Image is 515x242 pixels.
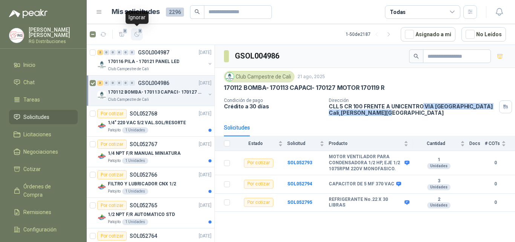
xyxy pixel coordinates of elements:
[116,80,122,86] div: 0
[9,9,48,18] img: Logo peakr
[287,200,312,205] a: SOL052795
[138,28,143,34] span: 3
[23,148,58,156] span: Negociaciones
[414,54,419,59] span: search
[138,50,169,55] p: GSOL004987
[297,73,325,80] p: 21 ago, 2025
[244,198,273,207] div: Por cotizar
[461,27,506,42] button: No Leídos
[485,159,506,166] b: 0
[116,50,122,55] div: 0
[329,181,394,187] b: CAPACITOR DE 5 MF 370 VAC
[485,199,506,206] b: 0
[199,49,212,56] p: [DATE]
[235,136,287,151] th: Estado
[108,188,121,194] p: Patojito
[23,208,51,216] span: Remisiones
[329,136,413,151] th: Producto
[108,58,179,65] p: 170116 PILA - 170121 PANEL LED
[199,110,212,117] p: [DATE]
[23,165,41,173] span: Cotizar
[130,172,157,177] p: SOL052766
[122,188,148,194] div: 1 Unidades
[131,28,143,40] button: 3
[130,111,157,116] p: SOL052768
[235,50,280,62] h3: GSOL004986
[97,80,103,86] div: 3
[122,219,148,225] div: 1 Unidades
[97,152,106,161] img: Company Logo
[469,136,485,151] th: Docs
[9,110,78,124] a: Solicitudes
[108,211,175,218] p: 1/2 NPT F/R AUTOMATICO STD
[199,171,212,179] p: [DATE]
[108,89,202,96] p: 170112 BOMBA- 170113 CAPACI- 170127 MOTOR 170119 R
[329,141,402,146] span: Producto
[108,97,149,103] p: Club Campestre de Cali
[199,80,212,87] p: [DATE]
[97,170,127,179] div: Por cotizar
[97,201,127,210] div: Por cotizar
[199,233,212,240] p: [DATE]
[108,66,149,72] p: Club Campestre de Cali
[9,28,24,43] img: Company Logo
[224,71,294,82] div: Club Campestre de Cali
[123,28,128,34] span: 3
[108,158,121,164] p: Patojito
[122,158,148,164] div: 1 Unidades
[244,180,273,189] div: Por cotizar
[23,78,35,86] span: Chat
[108,219,121,225] p: Patojito
[104,50,109,55] div: 0
[29,39,78,44] p: RG Distribuciones
[413,141,459,146] span: Cantidad
[97,91,106,100] img: Company Logo
[413,157,465,163] b: 1
[413,136,469,151] th: Cantidad
[104,80,109,86] div: 0
[9,75,78,89] a: Chat
[110,80,116,86] div: 0
[224,123,250,132] div: Solicitudes
[195,9,200,14] span: search
[126,11,149,24] div: Ignorar
[9,92,78,107] a: Tareas
[97,50,103,55] div: 2
[329,154,403,172] b: MOTOR VENTILADOR PARA CONDENSADORA 1/2 HP, EJE 1/2 1075RPM 22OV MONOFASICO.
[485,180,506,188] b: 0
[108,119,186,126] p: 1/4" 220 VAC 5/2 VAL.SOL/RESORTE
[9,162,78,176] a: Cotizar
[130,233,157,239] p: SOL052764
[138,80,169,86] p: GSOL004986
[123,50,129,55] div: 0
[97,60,106,69] img: Company Logo
[130,142,157,147] p: SOL052767
[9,205,78,219] a: Remisiones
[9,222,78,237] a: Configuración
[346,28,395,40] div: 1 - 50 de 2187
[112,6,160,17] h1: Mis solicitudes
[23,113,49,121] span: Solicitudes
[9,179,78,202] a: Órdenes de Compra
[9,127,78,142] a: Licitaciones
[87,167,215,198] a: Por cotizarSOL052766[DATE] Company LogoFILTRO Y LUBRICADOR CNX 1/2Patojito1 Unidades
[401,27,455,42] button: Asignado a mi
[287,160,312,165] a: SOL052793
[287,181,312,187] a: SOL052794
[116,28,128,40] button: 3
[9,145,78,159] a: Negociaciones
[199,141,212,148] p: [DATE]
[23,61,35,69] span: Inicio
[97,140,127,149] div: Por cotizar
[87,198,215,228] a: Por cotizarSOL052765[DATE] Company Logo1/2 NPT F/R AUTOMATICO STDPatojito1 Unidades
[166,8,184,17] span: 2296
[287,136,329,151] th: Solicitud
[329,197,403,208] b: REFRIGERANTE No.22 X 30 LIBRAS
[390,8,406,16] div: Todas
[108,127,121,133] p: Patojito
[97,48,213,72] a: 2 0 0 0 0 0 GSOL004987[DATE] Company Logo170116 PILA - 170121 PANEL LEDClub Campestre de Cali
[108,150,181,157] p: 1/4 NPT F/R MANUAL MINIATURA
[244,159,273,168] div: Por cotizar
